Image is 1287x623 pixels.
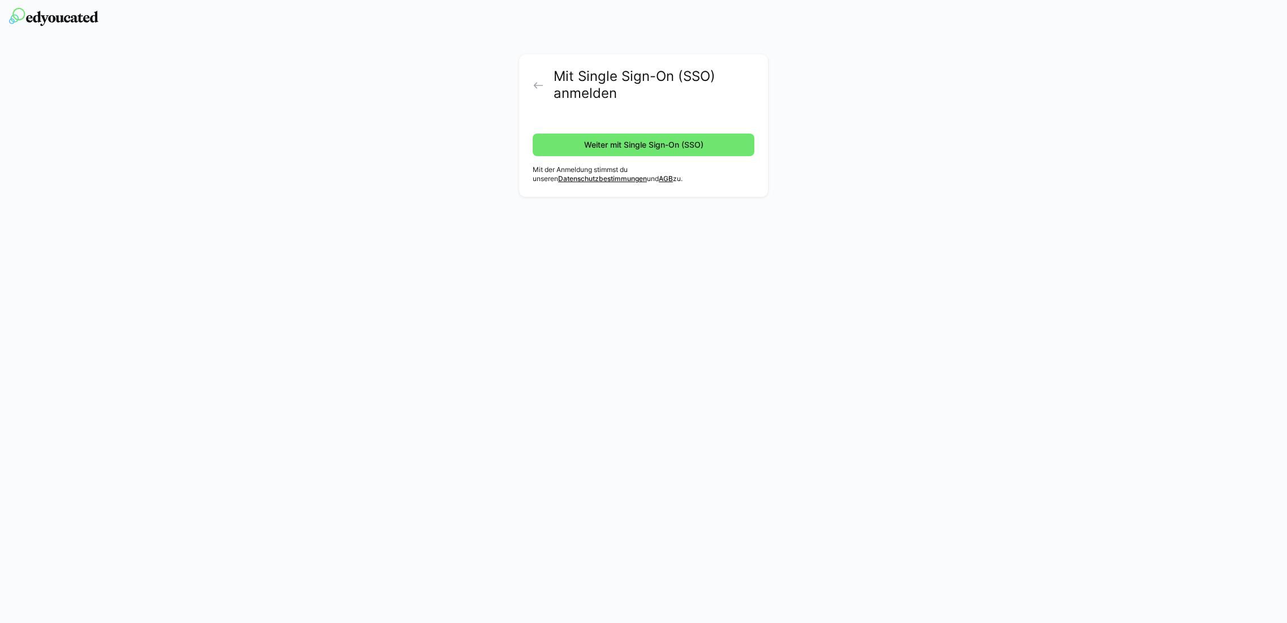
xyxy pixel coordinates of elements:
a: Datenschutzbestimmungen [558,174,647,183]
img: edyoucated [9,8,98,26]
button: Weiter mit Single Sign-On (SSO) [533,134,754,156]
h2: Mit Single Sign-On (SSO) anmelden [554,68,754,102]
a: AGB [659,174,673,183]
p: Mit der Anmeldung stimmst du unseren und zu. [533,165,754,183]
span: Weiter mit Single Sign-On (SSO) [582,139,705,151]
